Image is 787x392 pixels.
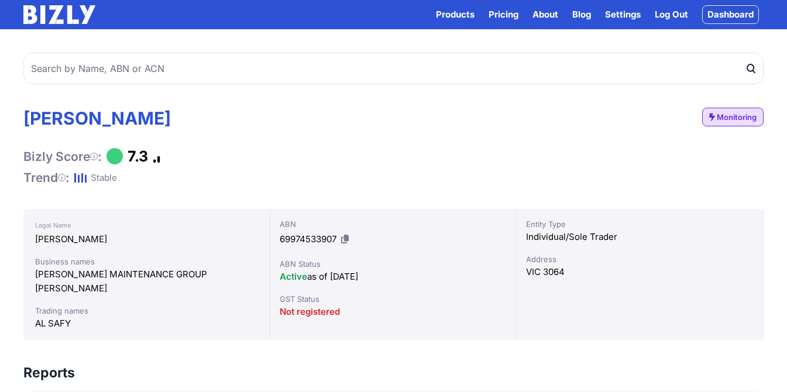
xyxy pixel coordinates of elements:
h1: Bizly Score : [23,149,102,164]
span: 69974533907 [280,233,336,245]
span: Monitoring [717,111,757,123]
a: Log Out [655,8,688,22]
a: Settings [605,8,641,22]
div: [PERSON_NAME] [35,281,258,295]
div: Individual/Sole Trader [526,230,754,244]
a: About [532,8,558,22]
div: [PERSON_NAME] [35,232,258,246]
div: Trading names [35,305,258,317]
span: Active [280,271,307,282]
div: Stable [91,171,117,185]
a: Blog [572,8,591,22]
div: [PERSON_NAME] MAINTENANCE GROUP [35,267,258,281]
div: ABN Status [280,258,507,270]
a: Pricing [489,8,518,22]
div: Entity Type [526,218,754,230]
div: ABN [280,218,507,230]
a: Dashboard [702,5,759,24]
div: Legal Name [35,218,258,232]
span: Not registered [280,306,340,317]
button: Products [436,8,475,22]
h1: [PERSON_NAME] [23,108,171,129]
div: AL SAFY [35,317,258,331]
input: Search by Name, ABN or ACN [23,53,764,84]
h1: Trend : [23,170,70,185]
div: VIC 3064 [526,265,754,279]
div: GST Status [280,293,507,305]
div: Business names [35,256,258,267]
a: Monitoring [702,108,764,126]
h3: Reports [23,363,75,382]
div: as of [DATE] [280,270,507,284]
div: Address [526,253,754,265]
h1: 7.3 [128,147,148,165]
